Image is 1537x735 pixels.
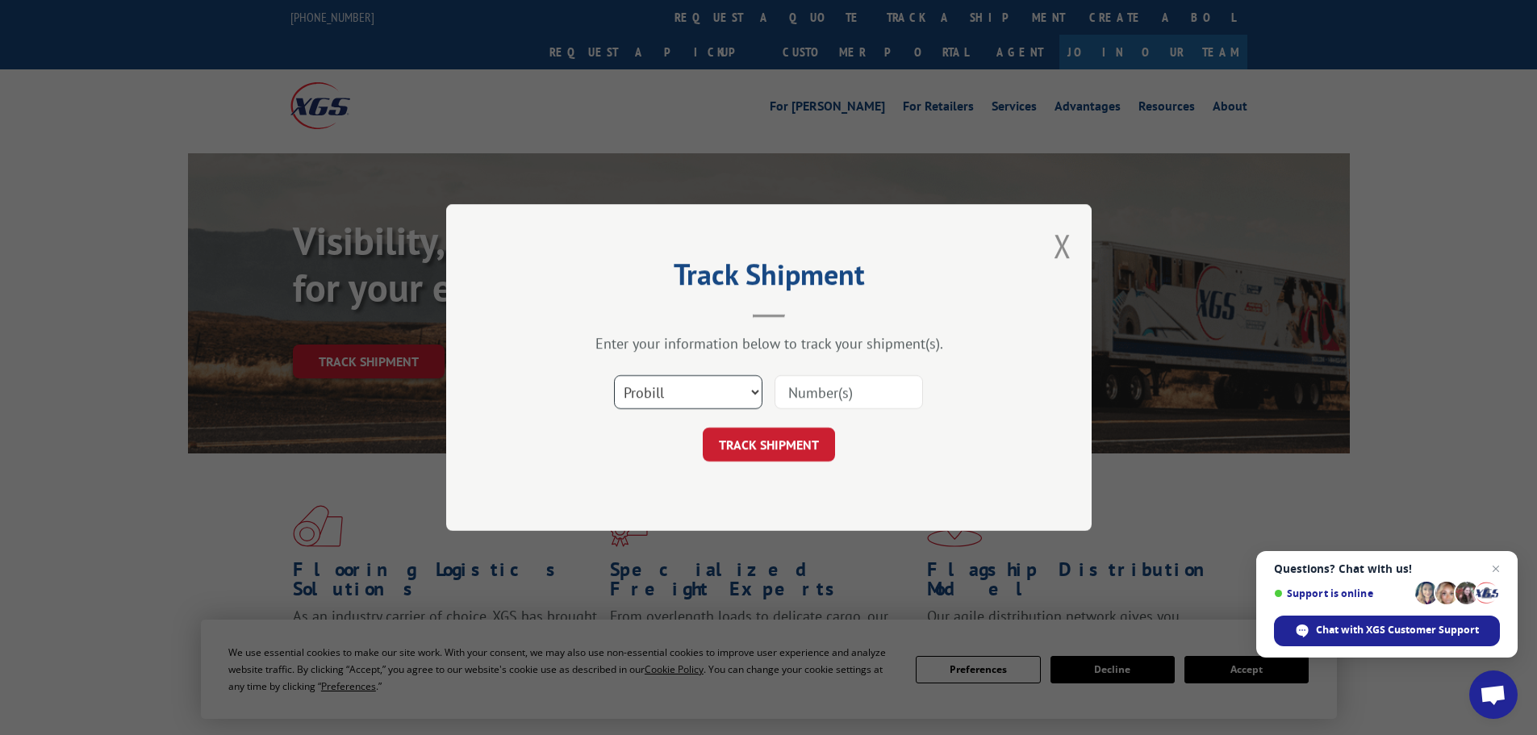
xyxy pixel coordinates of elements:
[1469,670,1518,719] div: Open chat
[1316,623,1479,637] span: Chat with XGS Customer Support
[527,334,1011,353] div: Enter your information below to track your shipment(s).
[1274,587,1410,599] span: Support is online
[1274,616,1500,646] div: Chat with XGS Customer Support
[1054,224,1071,267] button: Close modal
[1274,562,1500,575] span: Questions? Chat with us!
[527,263,1011,294] h2: Track Shipment
[775,375,923,409] input: Number(s)
[1486,559,1506,578] span: Close chat
[703,428,835,461] button: TRACK SHIPMENT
